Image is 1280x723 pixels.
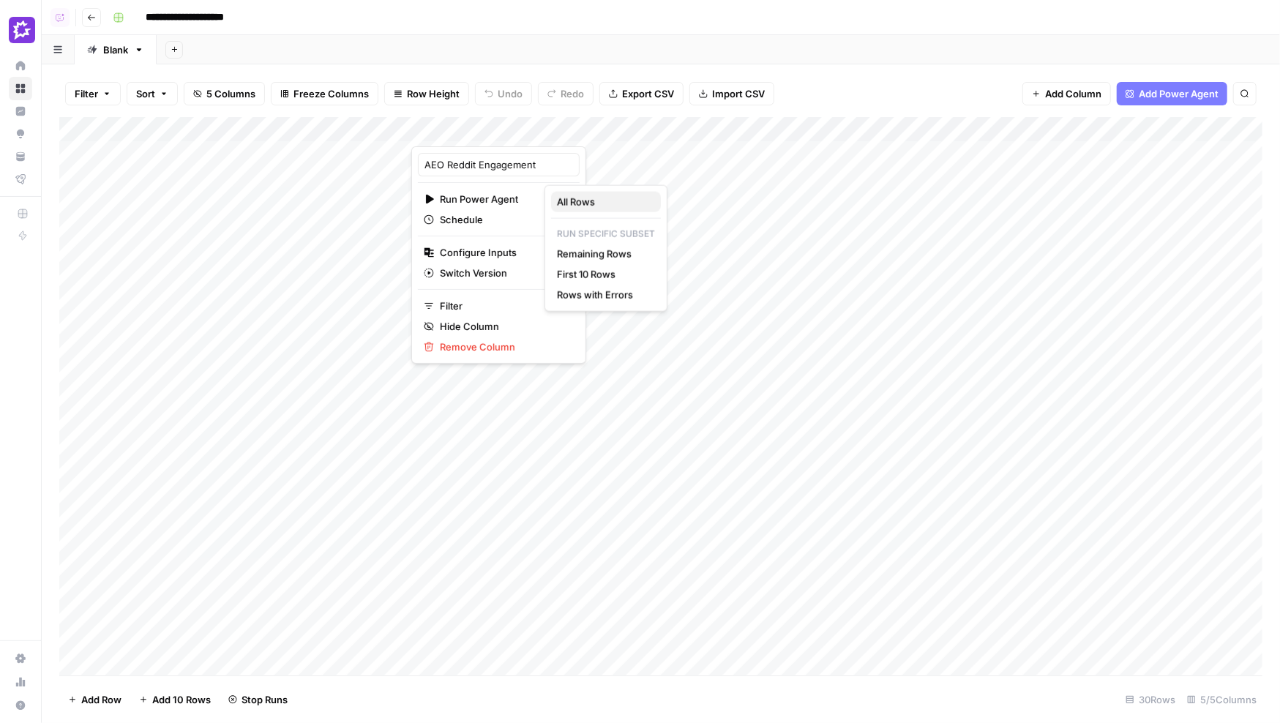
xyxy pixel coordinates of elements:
[551,225,661,244] p: Run Specific Subset
[557,267,649,282] span: First 10 Rows
[557,195,649,209] span: All Rows
[557,247,649,261] span: Remaining Rows
[440,192,553,206] span: Run Power Agent
[557,288,649,302] span: Rows with Errors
